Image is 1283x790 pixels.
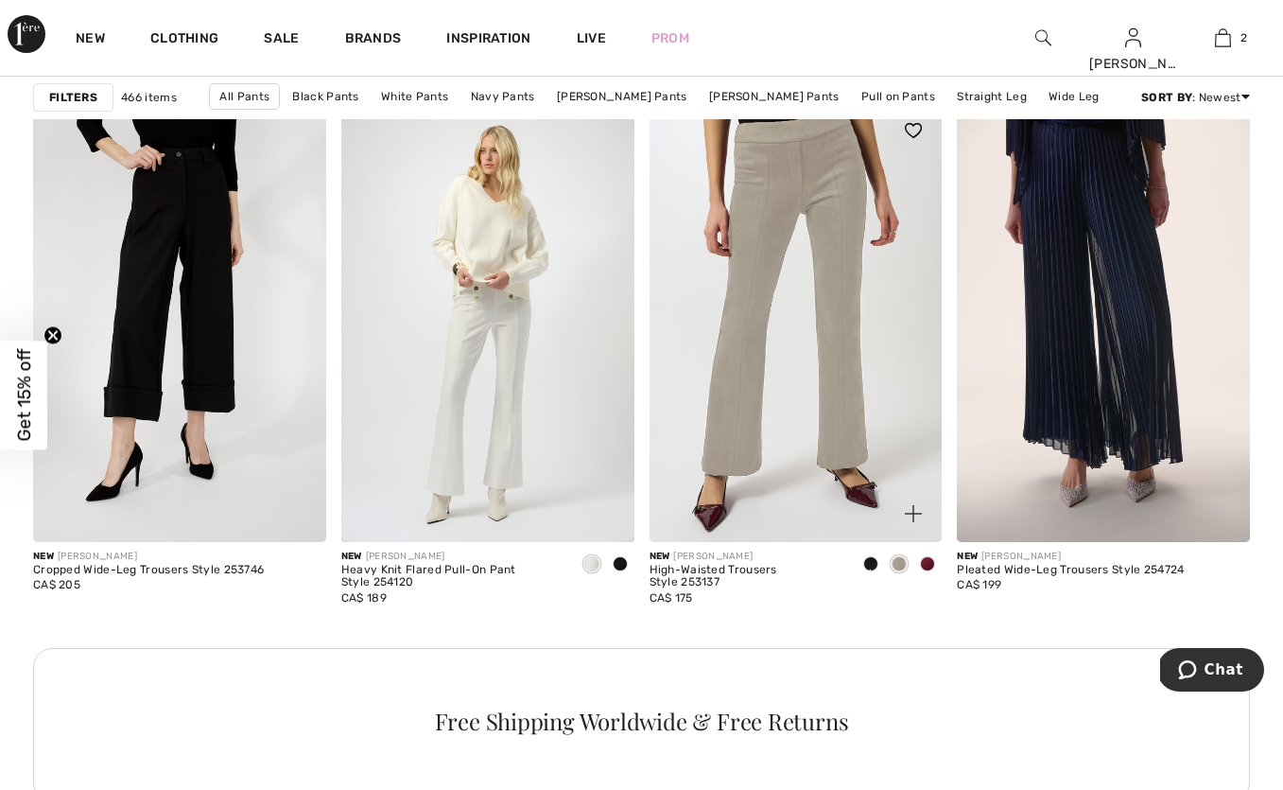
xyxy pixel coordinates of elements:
[345,30,402,50] a: Brands
[947,84,1036,109] a: Straight Leg
[341,551,362,562] span: New
[13,349,35,442] span: Get 15% off
[1125,28,1141,46] a: Sign In
[209,83,280,110] a: All Pants
[905,505,922,522] img: plus_v2.svg
[150,30,218,50] a: Clothing
[1215,26,1231,49] img: My Bag
[341,102,634,542] img: Heavy Knit Flared Pull-On Pant Style 254120. Black
[650,551,670,562] span: New
[1039,84,1108,109] a: Wide Leg
[121,89,177,106] span: 466 items
[264,30,299,50] a: Sale
[1089,54,1177,74] div: [PERSON_NAME]
[578,550,606,581] div: Vanilla 30
[33,564,264,577] div: Cropped Wide-Leg Trousers Style 253746
[905,123,922,138] img: heart_black_full.svg
[341,550,563,564] div: [PERSON_NAME]
[700,84,849,109] a: [PERSON_NAME] Pants
[1179,26,1267,49] a: 2
[283,84,368,109] a: Black Pants
[33,551,54,562] span: New
[957,578,1001,591] span: CA$ 199
[1141,91,1192,104] strong: Sort By
[1160,648,1264,695] iframe: Opens a widget where you can chat to one of our agents
[577,28,606,48] a: Live
[1240,29,1247,46] span: 2
[957,564,1184,577] div: Pleated Wide-Leg Trousers Style 254724
[49,89,97,106] strong: Filters
[852,84,945,109] a: Pull on Pants
[1125,26,1141,49] img: My Info
[650,591,693,605] span: CA$ 175
[650,550,842,564] div: [PERSON_NAME]
[650,102,943,542] img: High-Waisted Trousers Style 253137. Black
[1141,89,1250,106] div: : Newest
[461,84,545,109] a: Navy Pants
[76,30,105,50] a: New
[59,710,1225,732] div: Free Shipping Worldwide & Free Returns
[43,325,62,344] button: Close teaser
[957,551,978,562] span: New
[33,578,80,591] span: CA$ 205
[372,84,458,109] a: White Pants
[885,550,913,581] div: Moonstone
[1035,26,1051,49] img: search the website
[341,564,563,590] div: Heavy Knit Flared Pull-On Pant Style 254120
[446,30,530,50] span: Inspiration
[913,550,942,581] div: Merlot
[606,550,634,581] div: Black
[857,550,885,581] div: Black
[8,15,45,53] img: 1ère Avenue
[957,102,1250,542] img: Pleated Wide-Leg Trousers Style 254724. Midnight Blue
[957,550,1184,564] div: [PERSON_NAME]
[651,28,689,48] a: Prom
[547,84,697,109] a: [PERSON_NAME] Pants
[33,102,326,542] img: Cropped Wide-Leg Trousers Style 253746. Black
[33,550,264,564] div: [PERSON_NAME]
[650,564,842,590] div: High-Waisted Trousers Style 253137
[341,591,387,605] span: CA$ 189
